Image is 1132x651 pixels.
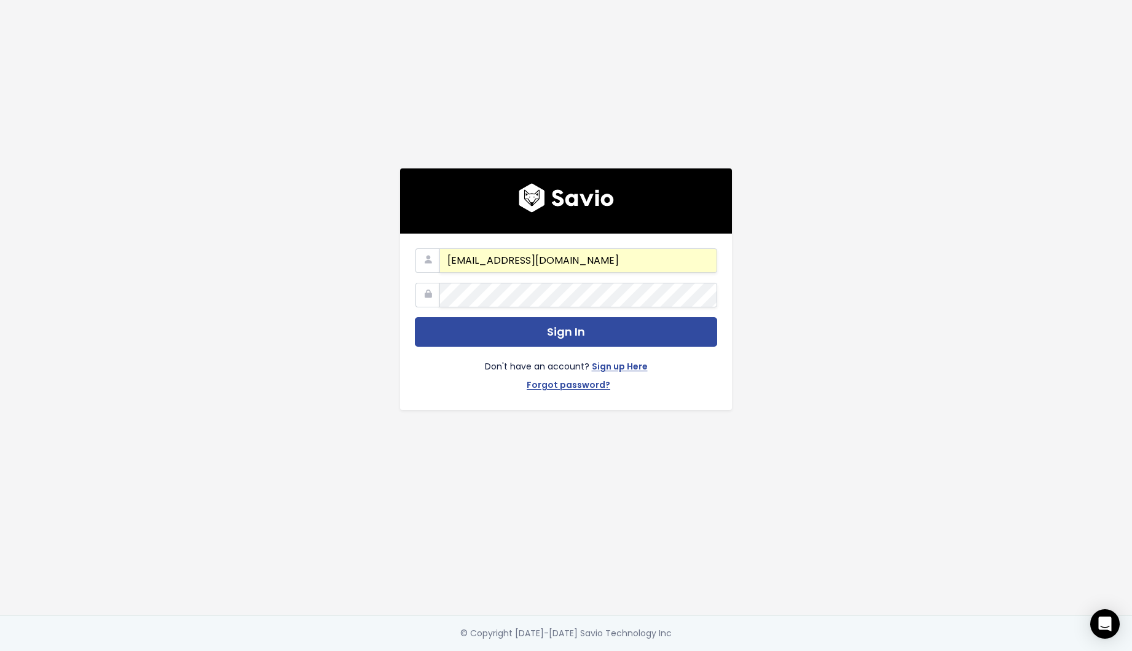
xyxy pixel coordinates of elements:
button: Sign In [415,317,717,347]
div: Open Intercom Messenger [1090,609,1120,639]
a: Forgot password? [527,377,610,395]
input: Your Work Email Address [439,248,717,273]
div: Don't have an account? [415,347,717,395]
img: logo600x187.a314fd40982d.png [519,183,614,213]
div: © Copyright [DATE]-[DATE] Savio Technology Inc [460,626,672,641]
a: Sign up Here [592,359,648,377]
